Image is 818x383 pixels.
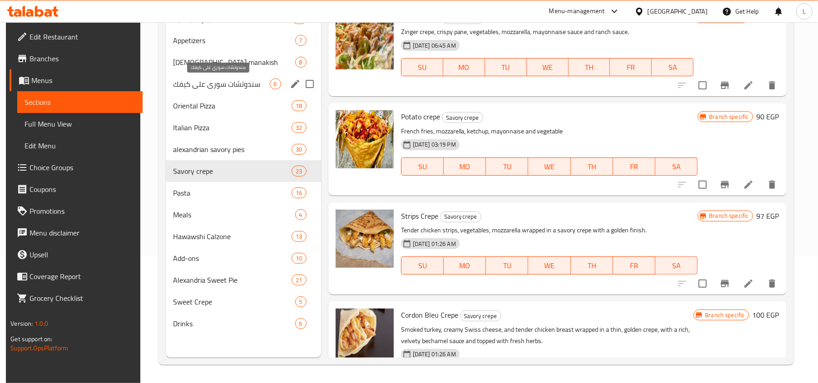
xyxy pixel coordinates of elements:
span: Savory crepe [173,166,292,177]
span: Full Menu View [25,118,135,129]
span: Edit Restaurant [30,31,135,42]
span: SA [659,160,694,173]
span: SA [655,61,690,74]
span: Sections [25,97,135,108]
span: Branch specific [701,311,748,319]
h6: 90 EGP [757,110,779,123]
div: Italian Pizza32 [166,117,321,138]
div: items [292,187,306,198]
a: Edit Restaurant [10,26,143,48]
button: SA [655,157,698,176]
span: MO [447,160,482,173]
img: Potato crepe [336,110,394,168]
span: Select to update [693,175,712,194]
div: items [295,318,307,329]
div: Pasta16 [166,182,321,204]
span: 21 [292,276,306,285]
div: [GEOGRAPHIC_DATA] [648,6,708,16]
a: Edit Menu [17,135,143,157]
span: 1.0.0 [35,318,49,329]
span: SA [659,259,694,272]
span: 8 [296,58,306,67]
span: FR [617,259,652,272]
div: items [292,144,306,155]
span: 6 [296,319,306,328]
span: L [803,6,806,16]
div: alexandrian savory pies30 [166,138,321,160]
span: 18 [292,102,306,110]
span: 13 [292,232,306,241]
span: Upsell [30,249,135,260]
div: Syrian manakish [173,57,295,68]
span: سندوتشات سوري على كيفك [173,79,270,89]
div: items [292,100,306,111]
div: items [295,209,307,220]
button: delete [761,74,783,96]
span: Edit Menu [25,140,135,151]
button: Branch-specific-item [714,273,736,295]
span: Meals [173,209,295,220]
div: items [295,296,307,307]
span: Choice Groups [30,162,135,173]
span: 6 [270,80,281,88]
span: Select to update [693,274,712,293]
a: Upsell [10,244,143,265]
span: Promotions [30,206,135,216]
a: Coverage Report [10,265,143,287]
a: Edit menu item [743,80,754,91]
a: Grocery Checklist [10,287,143,309]
button: edit [288,77,302,91]
span: MO [447,259,482,272]
span: Savory crepe [461,311,501,321]
span: Menu disclaimer [30,227,135,238]
button: SA [655,256,698,275]
button: SU [401,58,443,76]
span: alexandrian savory pies [173,144,292,155]
img: Hadba Crepe [336,11,394,69]
button: FR [613,157,655,176]
span: TU [489,61,523,74]
span: Drinks [173,318,295,329]
span: MO [447,61,481,74]
button: SU [401,157,444,176]
span: TU [490,259,525,272]
button: WE [528,256,570,275]
button: TU [485,58,527,76]
button: delete [761,273,783,295]
span: 23 [292,167,306,176]
span: 5 [296,298,306,306]
span: Appetizers [173,35,295,46]
span: Coverage Report [30,271,135,282]
span: [DATE] 01:26 AM [409,240,460,248]
span: 32 [292,123,306,132]
span: [DEMOGRAPHIC_DATA] manakish [173,57,295,68]
div: Menu-management [549,6,605,17]
span: Strips Crepe [401,209,438,223]
span: SU [405,61,440,74]
a: Edit menu item [743,179,754,190]
p: Zinger crepe, crispy pane, vegetables, mozzarella, mayonnaise sauce and ranch sauce. [401,26,694,38]
span: 30 [292,145,306,154]
span: Alexandria Sweet Pie [173,275,292,285]
button: TH [571,157,613,176]
div: Savory crepe [442,112,483,123]
button: TU [486,256,528,275]
span: Branch specific [705,211,752,220]
span: SU [405,259,440,272]
div: items [292,122,306,133]
span: Add-ons [173,253,292,264]
div: Hawawshi Calzone13 [166,226,321,247]
span: 7 [296,36,306,45]
span: TH [572,61,607,74]
button: MO [444,256,486,275]
h6: 97 EGP [757,210,779,222]
div: Drinks6 [166,313,321,334]
a: Menu disclaimer [10,222,143,244]
div: Add-ons10 [166,247,321,269]
div: Savory crepe [440,211,481,222]
div: Meals4 [166,204,321,226]
span: [DATE] 01:26 AM [409,350,460,358]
